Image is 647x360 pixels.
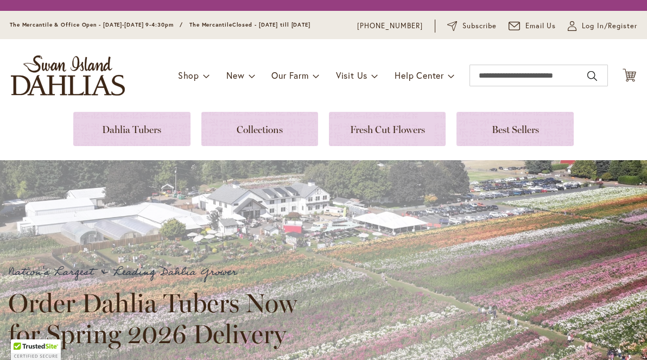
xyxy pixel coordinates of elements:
span: The Mercantile & Office Open - [DATE]-[DATE] 9-4:30pm / The Mercantile [10,21,232,28]
p: Nation's Largest & Leading Dahlia Grower [8,263,307,281]
span: Shop [178,70,199,81]
a: Log In/Register [568,21,637,31]
a: Email Us [509,21,556,31]
span: Our Farm [271,70,308,81]
span: Help Center [395,70,444,81]
a: Subscribe [447,21,497,31]
span: Closed - [DATE] till [DATE] [232,21,310,28]
a: store logo [11,55,125,96]
h2: Order Dahlia Tubers Now for Spring 2026 Delivery [8,288,307,349]
span: Visit Us [336,70,367,81]
span: Email Us [525,21,556,31]
span: New [226,70,244,81]
span: Log In/Register [582,21,637,31]
span: Subscribe [462,21,497,31]
a: [PHONE_NUMBER] [357,21,423,31]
